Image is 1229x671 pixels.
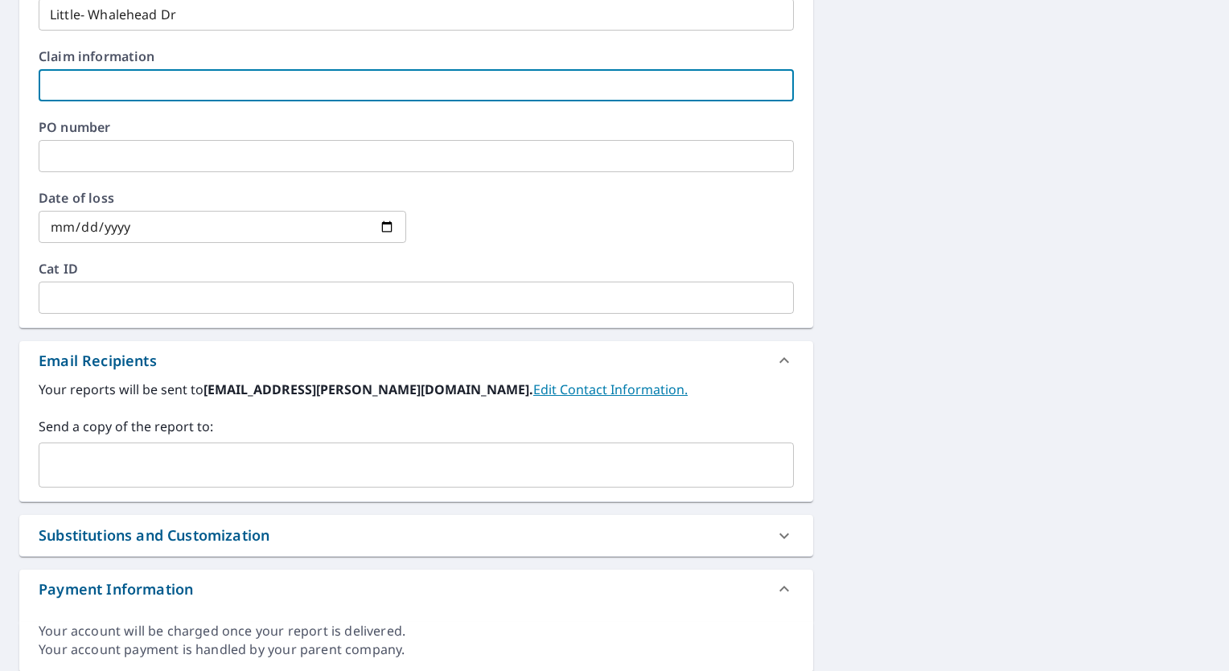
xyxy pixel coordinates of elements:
b: [EMAIL_ADDRESS][PERSON_NAME][DOMAIN_NAME]. [203,381,533,398]
label: Cat ID [39,262,794,275]
div: Your account will be charged once your report is delivered. [39,622,794,640]
div: Substitutions and Customization [19,515,813,556]
div: Email Recipients [19,341,813,380]
div: Email Recipients [39,350,157,372]
label: Claim information [39,50,794,63]
label: Send a copy of the report to: [39,417,794,436]
label: Your reports will be sent to [39,380,794,399]
div: Payment Information [39,578,193,600]
a: EditContactInfo [533,381,688,398]
div: Payment Information [19,570,813,608]
div: Substitutions and Customization [39,525,269,546]
div: Your account payment is handled by your parent company. [39,640,794,659]
label: PO number [39,121,794,134]
label: Date of loss [39,191,406,204]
